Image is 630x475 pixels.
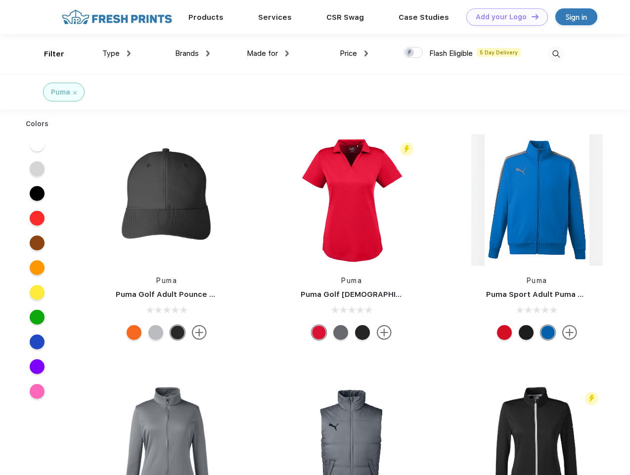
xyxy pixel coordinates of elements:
div: Quarry [148,325,163,340]
img: more.svg [192,325,207,340]
img: DT [532,14,539,19]
img: fo%20logo%202.webp [59,8,175,26]
div: Add your Logo [476,13,527,21]
span: Made for [247,49,278,58]
span: Type [102,49,120,58]
img: dropdown.png [285,50,289,56]
a: Sign in [555,8,597,25]
span: 5 Day Delivery [477,48,521,57]
div: Lapis Blue [540,325,555,340]
div: Filter [44,48,64,60]
img: dropdown.png [127,50,131,56]
span: Brands [175,49,199,58]
a: Puma [341,277,362,285]
img: flash_active_toggle.svg [585,392,598,405]
div: Sign in [566,11,587,23]
a: Puma [527,277,547,285]
div: Quiet Shade [333,325,348,340]
a: Services [258,13,292,22]
a: Products [188,13,224,22]
a: Puma Golf Adult Pounce Adjustable Cap [116,290,267,299]
img: more.svg [562,325,577,340]
img: more.svg [377,325,392,340]
img: func=resize&h=266 [471,134,603,266]
div: Puma [51,87,70,97]
div: Puma Black [170,325,185,340]
div: Puma Black [519,325,534,340]
span: Flash Eligible [429,49,473,58]
img: flash_active_toggle.svg [400,142,413,156]
div: Vibrant Orange [127,325,141,340]
img: func=resize&h=266 [286,134,417,266]
img: dropdown.png [206,50,210,56]
div: Colors [18,119,56,129]
a: Puma Golf [DEMOGRAPHIC_DATA]' Icon Golf Polo [301,290,484,299]
a: Puma [156,277,177,285]
img: func=resize&h=266 [101,134,232,266]
a: CSR Swag [326,13,364,22]
div: High Risk Red [497,325,512,340]
img: dropdown.png [364,50,368,56]
img: desktop_search.svg [548,46,564,62]
div: Puma Black [355,325,370,340]
div: High Risk Red [312,325,326,340]
span: Price [340,49,357,58]
img: filter_cancel.svg [73,91,77,95]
